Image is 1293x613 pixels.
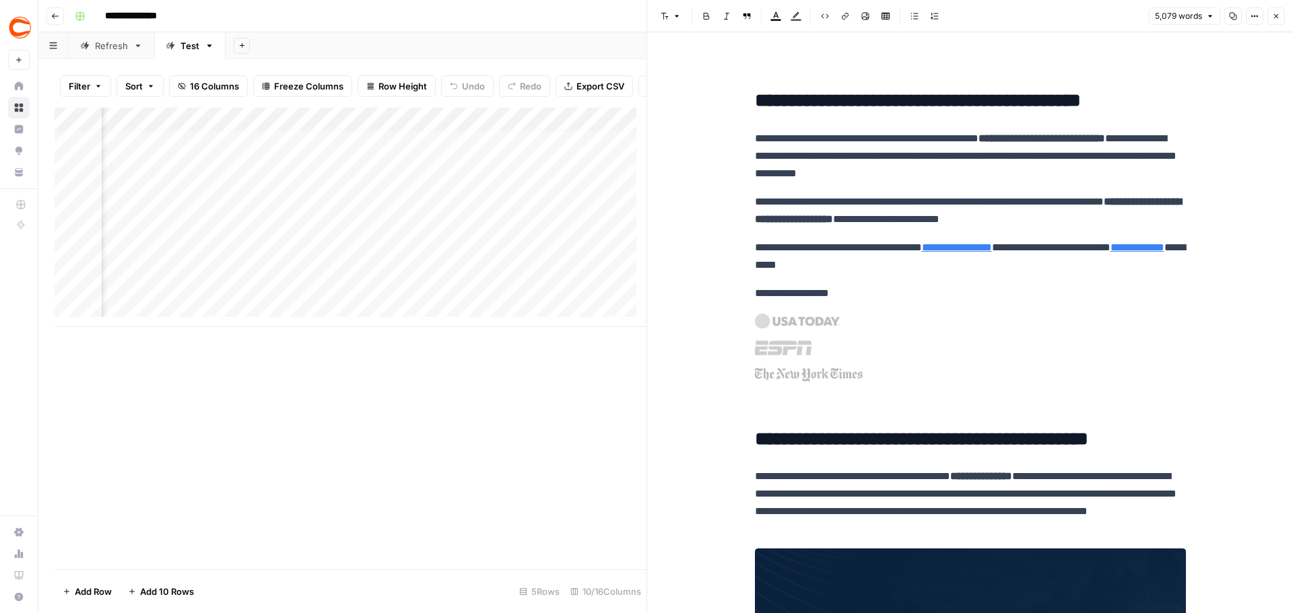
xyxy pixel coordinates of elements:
[253,75,352,97] button: Freeze Columns
[69,32,154,59] a: Refresh
[576,79,624,93] span: Export CSV
[462,79,485,93] span: Undo
[378,79,427,93] span: Row Height
[125,79,143,93] span: Sort
[8,521,30,543] a: Settings
[358,75,436,97] button: Row Height
[140,585,194,598] span: Add 10 Rows
[8,586,30,608] button: Help + Support
[169,75,248,97] button: 16 Columns
[514,581,565,602] div: 5 Rows
[75,585,112,598] span: Add Row
[1155,10,1202,22] span: 5,079 words
[441,75,494,97] button: Undo
[565,581,646,602] div: 10/16 Columns
[55,581,120,602] button: Add Row
[117,75,164,97] button: Sort
[8,11,30,44] button: Workspace: Covers
[8,161,30,183] a: Your Data
[8,97,30,118] a: Browse
[556,75,633,97] button: Export CSV
[1149,7,1220,25] button: 5,079 words
[8,140,30,161] a: Opportunities
[154,32,226,59] a: Test
[8,118,30,140] a: Insights
[180,39,199,52] div: Test
[8,75,30,97] a: Home
[274,79,343,93] span: Freeze Columns
[520,79,541,93] span: Redo
[120,581,202,602] button: Add 10 Rows
[69,79,90,93] span: Filter
[8,543,30,565] a: Usage
[190,79,239,93] span: 16 Columns
[95,39,128,52] div: Refresh
[8,565,30,586] a: Learning Hub
[8,15,32,40] img: Covers Logo
[499,75,550,97] button: Redo
[60,75,111,97] button: Filter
